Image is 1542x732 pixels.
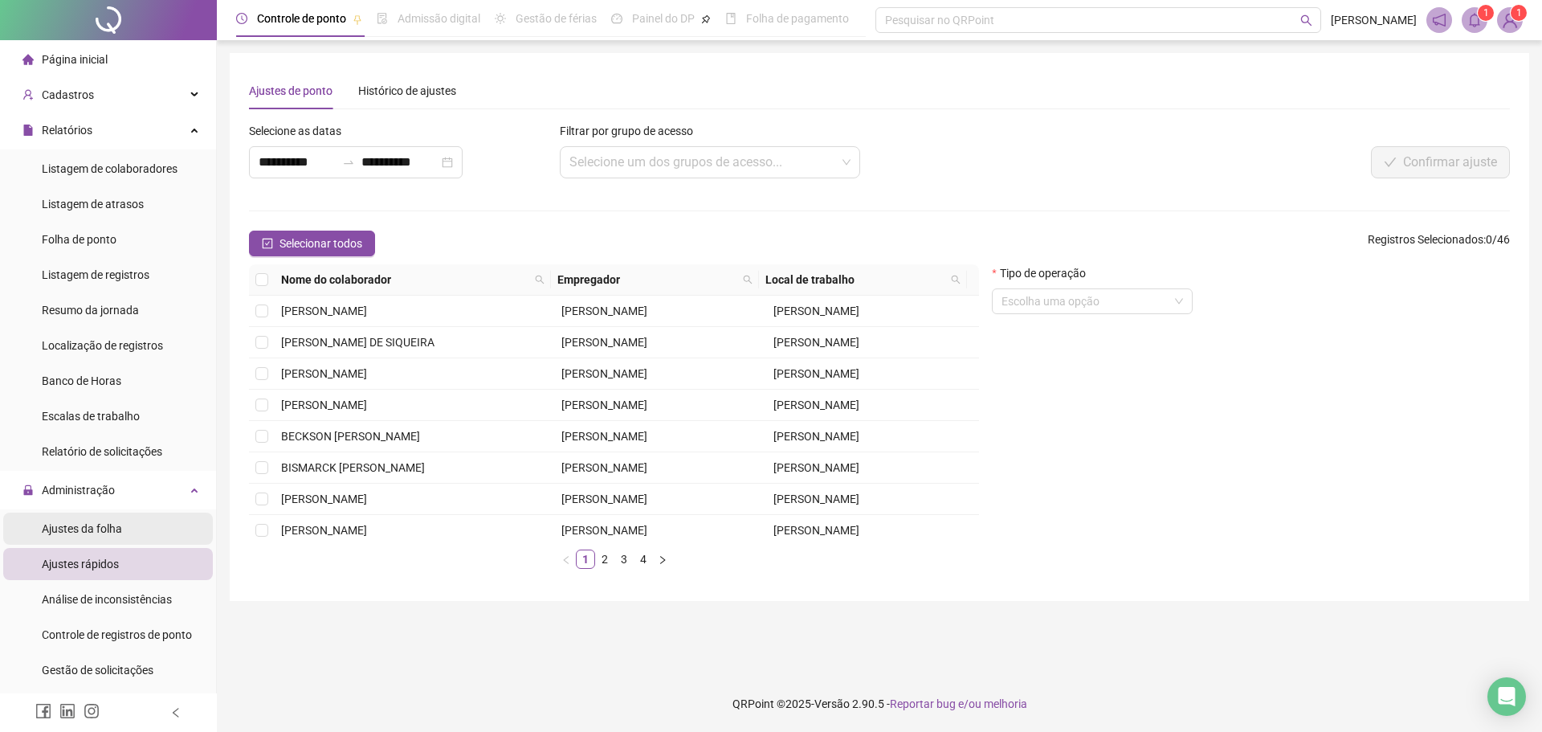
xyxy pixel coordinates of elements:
span: swap-right [342,156,355,169]
span: Localização de registros [42,339,163,352]
span: Listagem de atrasos [42,198,144,211]
span: [PERSON_NAME] [773,461,859,474]
span: pushpin [701,14,711,24]
span: search [1300,14,1312,27]
span: [PERSON_NAME] [561,461,647,474]
span: right [658,555,667,565]
span: Reportar bug e/ou melhoria [890,697,1027,710]
button: right [653,550,672,569]
span: file [22,125,34,136]
footer: QRPoint © 2025 - 2.90.5 - [217,676,1542,732]
span: [PERSON_NAME] [561,336,647,349]
span: 1 [1516,7,1522,18]
span: dashboard [611,13,622,24]
span: search [948,268,964,292]
span: [PERSON_NAME] [561,305,647,317]
span: Escalas de trabalho [42,410,140,423]
label: Selecione as datas [249,122,352,140]
span: [PERSON_NAME] [773,430,859,443]
div: Histórico de ajustes [358,82,456,100]
span: facebook [35,703,51,719]
a: 3 [615,550,633,568]
span: Folha de pagamento [746,12,849,25]
span: Listagem de colaboradores [42,162,177,175]
span: [PERSON_NAME] [281,399,367,411]
span: [PERSON_NAME] [561,430,647,443]
button: Selecionar todos [249,231,375,256]
span: 1 [1483,7,1489,18]
span: sun [495,13,506,24]
span: [PERSON_NAME] [281,305,367,317]
img: 91769 [1498,8,1522,32]
span: Painel do DP [632,12,695,25]
span: Nome do colaborador [281,271,528,288]
label: Filtrar por grupo de acesso [560,122,704,140]
a: 2 [596,550,614,568]
span: [PERSON_NAME] [561,367,647,380]
sup: 1 [1478,5,1494,21]
li: 2 [595,550,614,569]
span: [PERSON_NAME] [773,524,859,537]
span: Controle de ponto [257,12,346,25]
span: [PERSON_NAME] [773,493,859,505]
span: [PERSON_NAME] [561,399,647,411]
span: check-square [262,238,273,249]
span: Análise de inconsistências [42,593,172,606]
span: search [951,275,961,284]
span: BECKSON [PERSON_NAME] [281,430,420,443]
span: bell [1467,13,1482,27]
span: [PERSON_NAME] [773,336,859,349]
div: Ajustes de ponto [249,82,332,100]
span: Folha de ponto [42,233,116,246]
span: Versão [814,697,850,710]
span: lock [22,485,34,496]
span: Cadastros [42,88,94,101]
span: Administração [42,484,115,497]
label: Tipo de operação [992,264,1095,282]
span: search [740,268,756,292]
span: to [342,156,355,169]
span: Relatórios [42,124,92,137]
li: Próxima página [653,550,672,569]
sup: Atualize o seu contato no menu Meus Dados [1511,5,1527,21]
span: left [170,707,182,718]
span: Local de trabalho [765,271,944,288]
span: [PERSON_NAME] [561,493,647,505]
span: left [561,555,571,565]
span: Controle de registros de ponto [42,628,192,641]
span: [PERSON_NAME] [773,305,859,317]
span: [PERSON_NAME] [281,524,367,537]
li: Página anterior [557,550,576,569]
button: Confirmar ajuste [1371,146,1510,178]
button: left [557,550,576,569]
span: home [22,54,34,65]
span: notification [1432,13,1446,27]
span: linkedin [59,703,75,719]
a: 4 [634,550,652,568]
span: Página inicial [42,53,108,66]
li: 3 [614,550,634,569]
span: Banco de Horas [42,374,121,387]
span: Gestão de férias [516,12,597,25]
span: [PERSON_NAME] DE SIQUEIRA [281,336,434,349]
span: Gestão de solicitações [42,664,153,677]
span: Relatório de solicitações [42,445,162,458]
span: [PERSON_NAME] [773,367,859,380]
li: 4 [634,550,653,569]
span: : 0 / 46 [1368,231,1510,256]
span: Ajustes rápidos [42,558,119,570]
a: 1 [577,550,594,568]
span: search [743,275,753,284]
span: [PERSON_NAME] [561,524,647,537]
span: Admissão digital [398,12,480,25]
span: search [535,275,545,284]
span: search [532,268,548,292]
span: Ajustes da folha [42,522,122,535]
span: file-done [377,13,388,24]
span: BISMARCK [PERSON_NAME] [281,461,425,474]
span: book [725,13,736,24]
span: user-add [22,89,34,100]
span: Empregador [557,271,736,288]
span: pushpin [353,14,362,24]
span: [PERSON_NAME] [281,367,367,380]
